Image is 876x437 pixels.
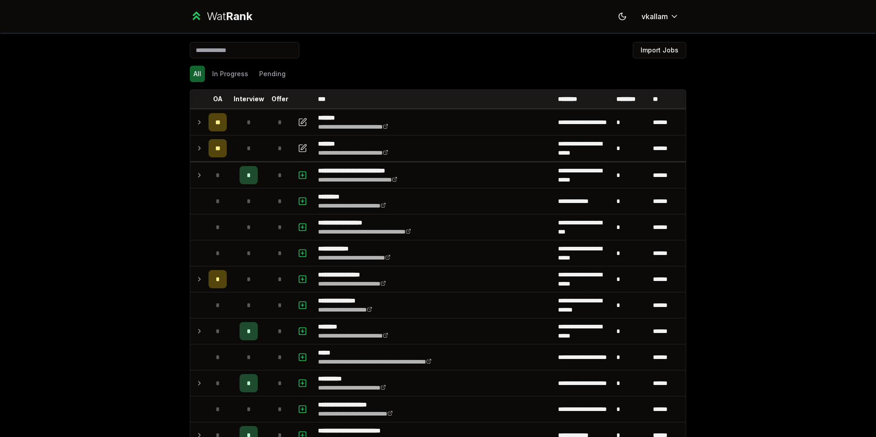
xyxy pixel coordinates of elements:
span: Rank [226,10,252,23]
a: WatRank [190,9,252,24]
span: vkallam [641,11,668,22]
div: Wat [207,9,252,24]
button: Import Jobs [633,42,686,58]
button: All [190,66,205,82]
button: vkallam [634,8,686,25]
p: Interview [234,94,264,104]
p: Offer [271,94,288,104]
button: Pending [255,66,289,82]
button: In Progress [209,66,252,82]
p: OA [213,94,223,104]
